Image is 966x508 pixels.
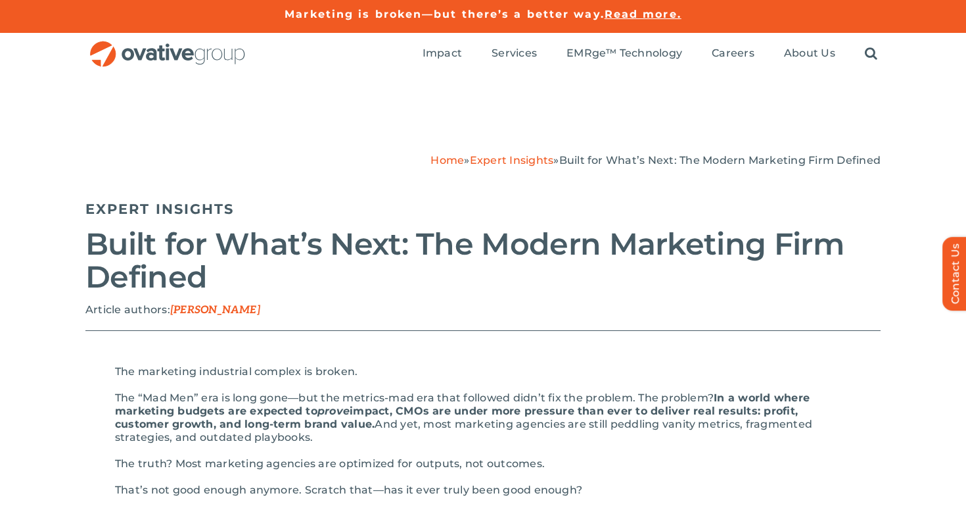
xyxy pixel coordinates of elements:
[115,365,851,378] p: The marketing industrial complex is broken.
[430,154,881,166] span: » »
[423,33,877,75] nav: Menu
[115,484,851,497] p: That’s not good enough anymore. Scratch that—has it ever truly been good enough?
[712,47,754,60] span: Careers
[317,405,350,417] em: prove
[784,47,835,60] span: About Us
[865,47,877,61] a: Search
[784,47,835,61] a: About Us
[285,8,605,20] a: Marketing is broken—but there’s a better way.
[115,392,810,430] strong: In a world where marketing budgets are expected to impact, CMOs are under more pressure than ever...
[559,154,881,166] span: Built for What’s Next: The Modern Marketing Firm Defined
[492,47,537,60] span: Services
[566,47,682,60] span: EMRge™ Technology
[89,39,246,52] a: OG_Full_horizontal_RGB
[423,47,462,61] a: Impact
[85,303,881,317] p: Article authors:
[115,392,851,444] p: The “Mad Men” era is long gone—but the metrics-mad era that followed didn’t fix the problem. The ...
[492,47,537,61] a: Services
[470,154,554,166] a: Expert Insights
[85,228,881,293] h2: Built for What’s Next: The Modern Marketing Firm Defined
[170,304,260,317] span: [PERSON_NAME]
[423,47,462,60] span: Impact
[605,8,681,20] a: Read more.
[712,47,754,61] a: Careers
[566,47,682,61] a: EMRge™ Technology
[85,201,235,217] a: Expert Insights
[115,457,851,470] p: The truth? Most marketing agencies are optimized for outputs, not outcomes.
[430,154,464,166] a: Home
